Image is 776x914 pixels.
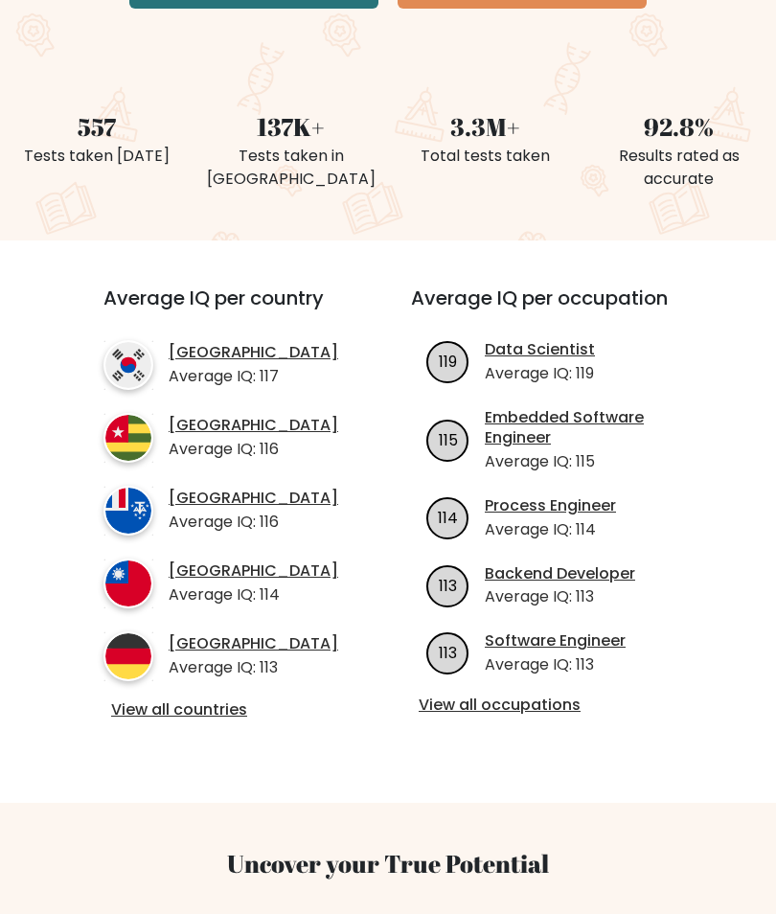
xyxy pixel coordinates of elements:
[485,496,616,516] a: Process Engineer
[169,416,338,436] a: [GEOGRAPHIC_DATA]
[169,511,338,534] p: Average IQ: 116
[439,351,457,373] text: 119
[11,108,183,145] div: 557
[169,343,338,363] a: [GEOGRAPHIC_DATA]
[169,583,338,606] p: Average IQ: 114
[103,340,153,390] img: country
[103,486,153,536] img: country
[419,696,688,716] a: View all occupations
[169,656,338,679] p: Average IQ: 113
[169,561,338,582] a: [GEOGRAPHIC_DATA]
[485,450,696,473] p: Average IQ: 115
[206,145,377,191] div: Tests taken in [GEOGRAPHIC_DATA]
[485,631,626,651] a: Software Engineer
[485,362,595,385] p: Average IQ: 119
[399,145,571,168] div: Total tests taken
[169,365,338,388] p: Average IQ: 117
[485,340,595,360] a: Data Scientist
[485,585,635,608] p: Average IQ: 113
[103,413,153,463] img: country
[485,564,635,584] a: Backend Developer
[169,634,338,654] a: [GEOGRAPHIC_DATA]
[439,574,457,596] text: 113
[103,286,342,332] h3: Average IQ per country
[169,489,338,509] a: [GEOGRAPHIC_DATA]
[439,642,457,664] text: 113
[439,428,458,450] text: 115
[103,559,153,608] img: country
[11,145,183,168] div: Tests taken [DATE]
[206,108,377,145] div: 137K+
[399,108,571,145] div: 3.3M+
[485,653,626,676] p: Average IQ: 113
[485,518,616,541] p: Average IQ: 114
[594,145,765,191] div: Results rated as accurate
[169,438,338,461] p: Average IQ: 116
[111,700,334,720] a: View all countries
[411,286,696,332] h3: Average IQ per occupation
[485,408,696,448] a: Embedded Software Engineer
[594,108,765,145] div: 92.8%
[103,631,153,681] img: country
[55,849,721,879] h3: Uncover your True Potential
[438,507,458,529] text: 114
